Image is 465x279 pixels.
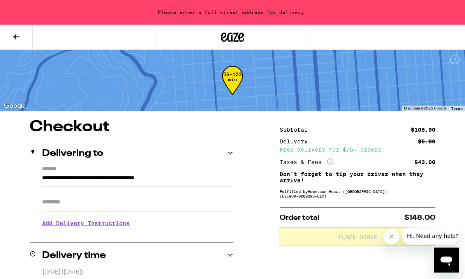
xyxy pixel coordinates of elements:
[280,147,435,152] div: Free delivery for $75+ orders!
[42,149,103,158] h2: Delivering to
[2,101,28,111] img: Google
[404,214,435,221] span: $148.00
[402,228,459,245] iframe: Message from company
[280,127,313,132] div: Subtotal
[411,127,435,132] div: $105.00
[280,228,435,246] button: Place Order
[30,119,233,135] h1: Checkout
[414,159,435,165] div: $43.00
[418,139,435,144] div: $5.00
[42,232,233,238] p: We'll contact you at [PHONE_NUMBER] when we arrive
[42,268,233,276] p: [DATE] ([DATE])
[42,214,233,232] h3: Add Delivery Instructions
[42,251,106,260] h2: Delivery time
[2,101,28,111] a: Open this area in Google Maps (opens a new window)
[280,159,333,166] div: Taxes & Fees
[434,248,459,273] iframe: Button to launch messaging window
[280,171,435,184] p: Don't forget to tip your driver when they arrive!
[384,229,399,245] iframe: Close message
[280,214,319,221] span: Order total
[222,72,243,101] div: 56-123 min
[451,106,463,111] a: Terms
[338,234,377,240] span: Place Order
[280,139,313,144] div: Delivery
[280,189,435,198] div: Fulfilled by Hometown Heart ([GEOGRAPHIC_DATA]) (Lic# C9-0000295-LIC )
[404,106,446,111] span: Map data ©2025 Google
